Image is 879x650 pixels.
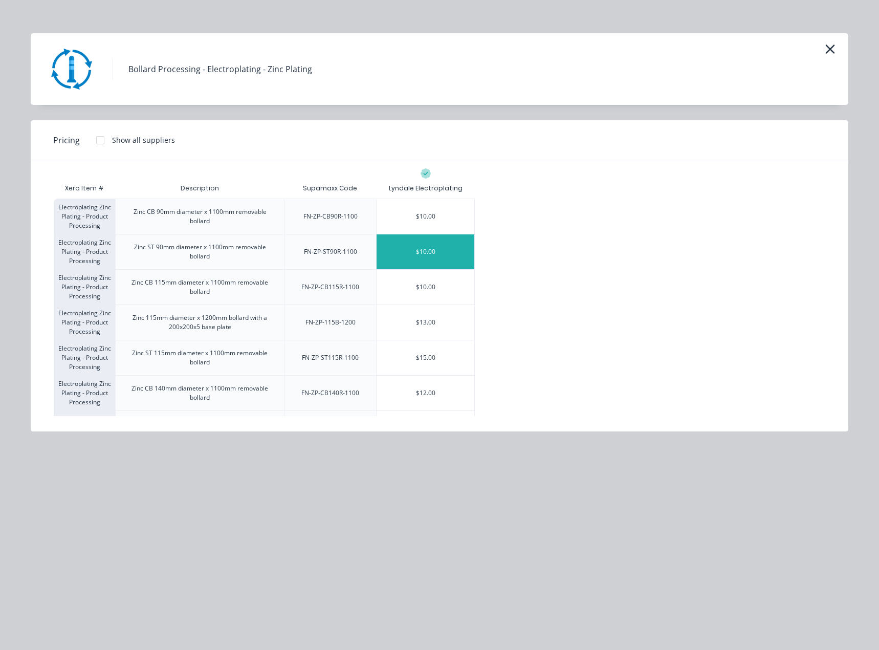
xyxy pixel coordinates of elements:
[303,212,358,221] div: FN-ZP-CB90R-1100
[377,234,474,269] div: $10.00
[377,411,474,446] div: $19.00
[54,178,115,199] div: Xero Item #
[124,384,276,402] div: Zinc CB 140mm diameter x 1100mm removable bollard
[124,243,276,261] div: Zinc ST 90mm diameter x 1100mm removable bollard
[295,176,365,201] div: Supamaxx Code
[301,388,359,398] div: FN-ZP-CB140R-1100
[54,375,115,410] div: Electroplating Zinc Plating - Product Processing
[54,305,115,340] div: Electroplating Zinc Plating - Product Processing
[301,283,359,292] div: FN-ZP-CB115R-1100
[304,247,357,256] div: FN-ZP-ST90R-1100
[124,278,276,296] div: Zinc CB 115mm diameter x 1100mm removable bollard
[124,207,276,226] div: Zinc CB 90mm diameter x 1100mm removable bollard
[377,376,474,410] div: $12.00
[124,349,276,367] div: Zinc ST 115mm diameter x 1100mm removable bollard
[54,234,115,269] div: Electroplating Zinc Plating - Product Processing
[54,269,115,305] div: Electroplating Zinc Plating - Product Processing
[128,63,312,75] div: Bollard Processing - Electroplating - Zinc Plating
[377,305,474,340] div: $13.00
[124,313,276,332] div: Zinc 115mm diameter x 1200mm bollard with a 200x200x5 base plate
[305,318,356,327] div: FN-ZP-115B-1200
[46,44,97,95] img: Bollard Processing - Electroplating - Zinc Plating
[302,353,359,362] div: FN-ZP-ST115R-1100
[54,410,115,446] div: Electroplating Zinc Plating - Product Processing
[377,340,474,375] div: $15.00
[377,270,474,305] div: $10.00
[53,134,80,146] span: Pricing
[54,340,115,375] div: Electroplating Zinc Plating - Product Processing
[112,135,175,145] div: Show all suppliers
[54,199,115,234] div: Electroplating Zinc Plating - Product Processing
[377,199,474,234] div: $10.00
[172,176,227,201] div: Description
[389,184,463,193] div: Lyndale Electroplating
